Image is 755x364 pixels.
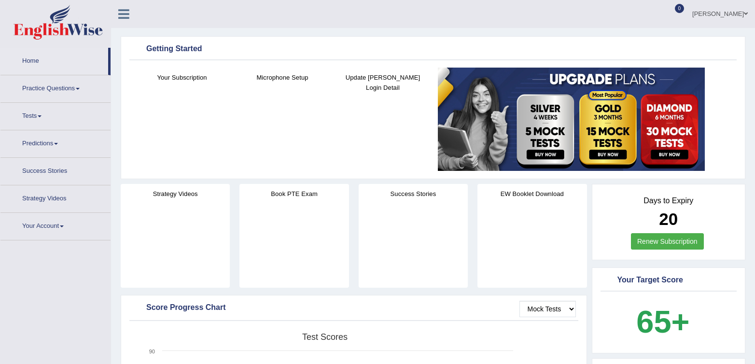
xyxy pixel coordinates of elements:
text: 90 [149,349,155,354]
h4: Update [PERSON_NAME] Login Detail [337,72,428,93]
h4: Success Stories [359,189,468,199]
a: Predictions [0,130,111,154]
h4: Your Subscription [137,72,227,83]
tspan: Test scores [302,332,348,342]
div: Your Target Score [603,273,735,288]
h4: Days to Expiry [603,196,735,205]
span: 0 [675,4,685,13]
a: Your Account [0,213,111,237]
h4: Microphone Setup [237,72,328,83]
div: Getting Started [132,42,734,56]
h4: Strategy Videos [121,189,230,199]
h4: EW Booklet Download [477,189,587,199]
h4: Book PTE Exam [239,189,349,199]
div: Score Progress Chart [132,301,576,315]
a: Home [0,48,108,72]
a: Renew Subscription [631,233,704,250]
a: Practice Questions [0,75,111,99]
a: Tests [0,103,111,127]
a: Success Stories [0,158,111,182]
b: 65+ [636,304,689,339]
b: 20 [659,210,678,228]
a: Strategy Videos [0,185,111,210]
img: small5.jpg [438,68,705,171]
